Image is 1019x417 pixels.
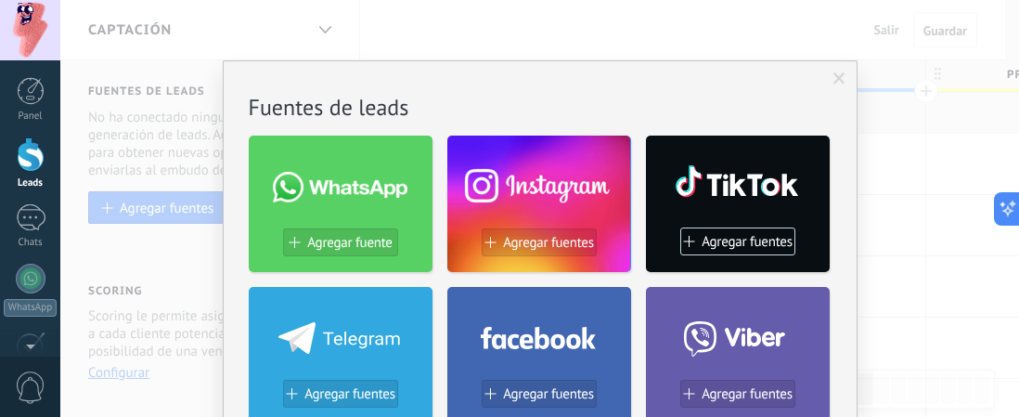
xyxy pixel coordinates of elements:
[304,386,395,402] span: Agregar fuentes
[702,234,793,250] span: Agregar fuentes
[680,380,795,408] button: Agregar fuentes
[482,228,597,256] button: Agregar fuentes
[680,228,795,255] button: Agregar fuentes
[249,93,832,122] h2: Fuentes de leads
[307,235,392,251] span: Agregar fuente
[4,111,58,123] div: Panel
[4,299,57,317] div: WhatsApp
[283,380,398,408] button: Agregar fuentes
[4,237,58,249] div: Chats
[503,386,594,402] span: Agregar fuentes
[482,380,597,408] button: Agregar fuentes
[4,177,58,189] div: Leads
[702,386,793,402] span: Agregar fuentes
[503,235,594,251] span: Agregar fuentes
[283,228,398,256] button: Agregar fuente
